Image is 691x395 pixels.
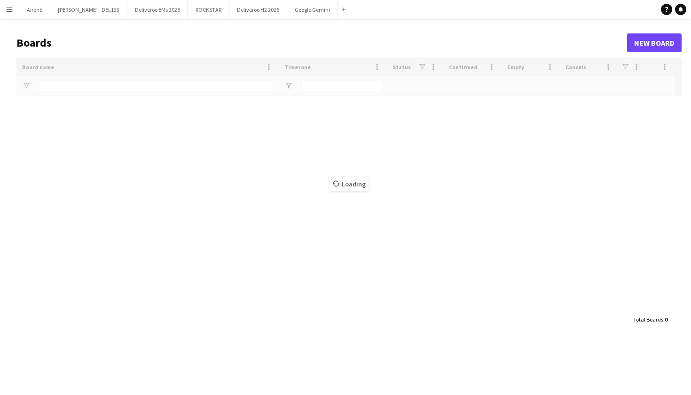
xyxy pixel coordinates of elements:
[19,0,50,19] button: Airbnb
[287,0,338,19] button: Google Gemini
[50,0,127,19] button: [PERSON_NAME] - DEL133
[330,177,369,191] span: Loading
[229,0,287,19] button: Deliveroo H2 2025
[665,316,667,323] span: 0
[127,0,188,19] button: Deliveroo EMs 2025
[633,310,667,329] div: :
[188,0,229,19] button: ROCKSTAR
[16,36,627,50] h1: Boards
[627,33,682,52] a: New Board
[633,316,663,323] span: Total Boards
